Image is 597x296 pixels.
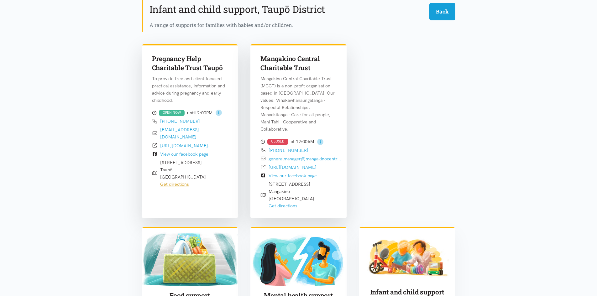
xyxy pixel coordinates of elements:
[269,164,317,170] a: [URL][DOMAIN_NAME]
[269,181,314,210] div: [STREET_ADDRESS] Mangakino [GEOGRAPHIC_DATA]
[152,75,228,104] p: To provide free and client focused practical assistance, information and advice during pregnancy ...
[260,138,337,145] div: at 12:00AM
[269,148,308,153] a: [PHONE_NUMBER]
[160,151,208,157] a: View our facebook page
[160,127,199,140] a: [EMAIL_ADDRESS][DOMAIN_NAME]
[260,75,337,133] p: Mangakino Central Charitable Trust (MCCT) is a non-profit organisation based in [GEOGRAPHIC_DATA]...
[260,54,337,73] h3: Mangakino Central Charitable Trust
[160,181,189,187] a: Get directions
[160,143,211,148] a: [URL][DOMAIN_NAME]..
[429,3,455,20] button: Back
[159,110,185,116] div: OPEN NOW
[160,159,206,188] div: [STREET_ADDRESS] Taupō [GEOGRAPHIC_DATA]
[160,118,200,124] a: [PHONE_NUMBER]
[269,156,341,162] a: generalmanager@mangakinocentr...
[267,139,288,145] div: CLOSED
[269,173,317,179] a: View our facebook page
[269,203,297,209] a: Get directions
[152,54,228,73] h3: Pregnancy Help Charitable Trust Taupō
[149,3,325,16] h2: Infant and child support, Taupō District
[149,21,455,29] div: A range of supports for families with babies and/or children.
[152,109,228,117] div: until 2:00PM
